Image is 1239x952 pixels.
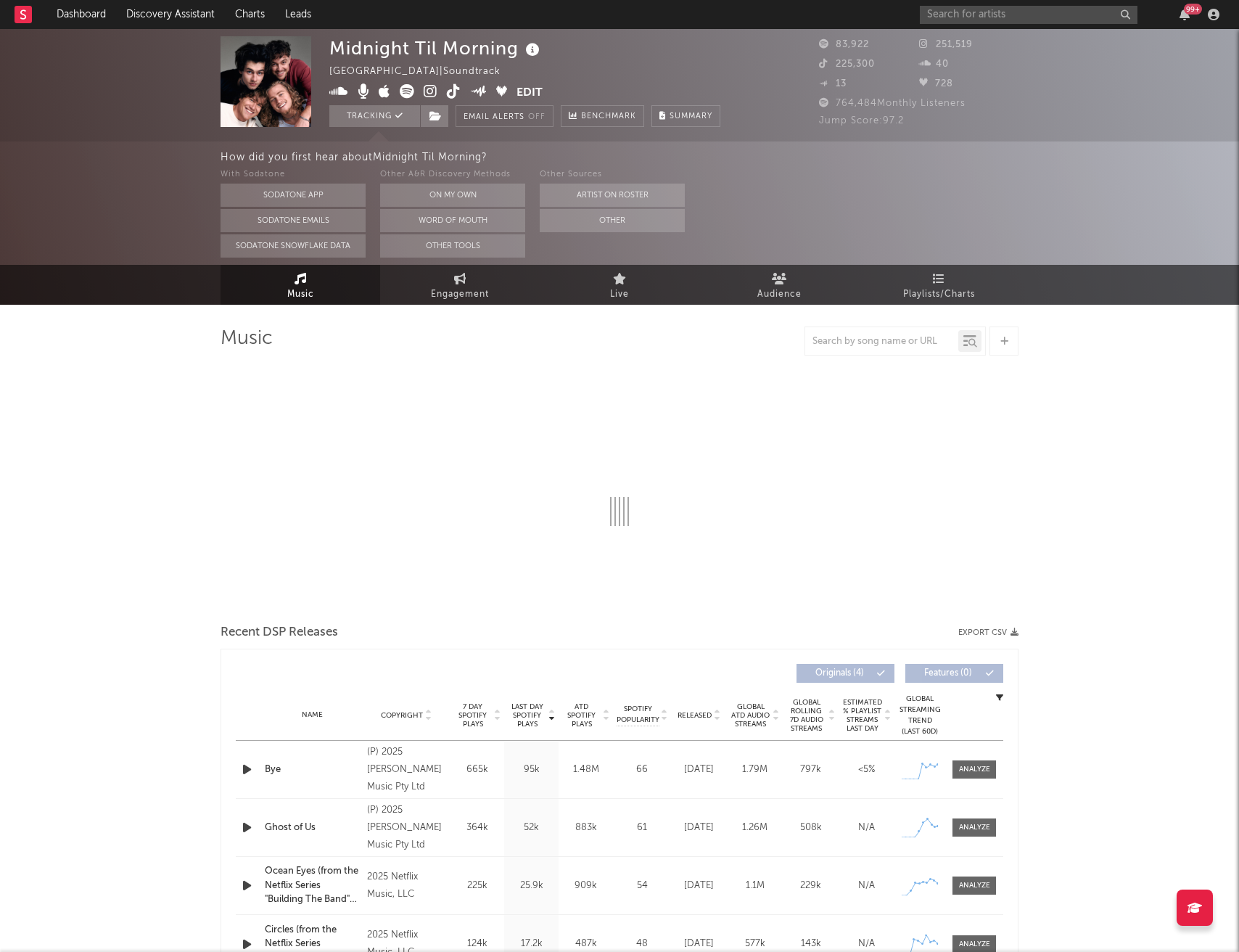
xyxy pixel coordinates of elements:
[730,702,770,729] span: Global ATD Audio Streams
[562,937,609,951] div: 487k
[786,821,835,835] div: 508k
[796,664,894,683] button: Originals(4)
[617,821,667,835] div: 61
[561,105,644,127] a: Benchmark
[453,702,492,729] span: 7 Day Spotify Plays
[265,821,360,835] a: Ghost of Us
[287,286,314,303] span: Music
[381,711,423,720] span: Copyright
[431,286,489,303] span: Engagement
[958,628,1018,637] button: Export CSV
[859,265,1018,305] a: Playlists/Charts
[562,879,609,893] div: 909k
[329,63,517,81] div: [GEOGRAPHIC_DATA] | Soundtrack
[903,286,975,303] span: Playlists/Charts
[905,664,1003,683] button: Features(0)
[819,40,869,49] span: 83,922
[453,821,501,835] div: 364k
[786,763,835,777] div: 797k
[842,698,882,733] span: Estimated % Playlist Streams Last Day
[675,763,723,777] div: [DATE]
[757,286,802,303] span: Audience
[508,763,555,777] div: 95k
[456,105,553,127] button: Email AlertsOff
[819,59,875,69] span: 225,300
[453,763,501,777] div: 665k
[915,669,981,678] span: Features ( 0 )
[819,79,847,89] span: 13
[1180,9,1190,20] button: 99+
[678,711,712,720] span: Released
[920,6,1137,24] input: Search for artists
[367,802,446,854] div: (P) 2025 [PERSON_NAME] Music Pty Ltd
[380,184,525,207] button: On My Own
[819,116,904,126] span: Jump Score: 97.2
[919,40,973,49] span: 251,519
[380,265,540,305] a: Engagement
[562,702,601,729] span: ATD Spotify Plays
[842,879,891,893] div: N/A
[453,879,501,893] div: 225k
[842,821,891,835] div: N/A
[898,694,942,737] div: Global Streaming Trend (Last 60D)
[329,36,543,60] div: Midnight Til Morning
[221,166,366,184] div: With Sodatone
[540,265,699,305] a: Live
[1184,4,1202,15] div: 99 +
[540,184,685,207] button: Artist on Roster
[675,937,723,951] div: [DATE]
[265,864,360,907] a: Ocean Eyes (from the Netflix Series "Building The Band") - Live
[221,624,338,641] span: Recent DSP Releases
[516,84,543,102] button: Edit
[675,879,723,893] div: [DATE]
[675,821,723,835] div: [DATE]
[265,710,360,721] div: Name
[670,112,712,120] span: Summary
[221,234,366,258] button: Sodatone Snowflake Data
[562,763,609,777] div: 1.48M
[819,99,966,108] span: 764,484 Monthly Listeners
[730,937,779,951] div: 577k
[610,286,629,303] span: Live
[805,336,958,348] input: Search by song name or URL
[221,209,366,232] button: Sodatone Emails
[540,166,685,184] div: Other Sources
[617,879,667,893] div: 54
[265,763,360,777] a: Bye
[508,821,555,835] div: 52k
[919,79,953,89] span: 728
[730,821,779,835] div: 1.26M
[842,763,891,777] div: <5%
[540,209,685,232] button: Other
[453,937,501,951] div: 124k
[786,879,835,893] div: 229k
[380,209,525,232] button: Word Of Mouth
[221,184,366,207] button: Sodatone App
[380,234,525,258] button: Other Tools
[508,937,555,951] div: 17.2k
[367,869,446,903] div: 2025 Netflix Music, LLC
[786,698,826,733] span: Global Rolling 7D Audio Streams
[329,105,420,127] button: Tracking
[367,744,446,796] div: (P) 2025 [PERSON_NAME] Music Pty Ltd
[842,937,891,951] div: N/A
[651,105,720,127] button: Summary
[617,937,667,951] div: 48
[699,265,859,305] a: Audience
[221,149,1239,166] div: How did you first hear about Midnight Til Morning ?
[919,59,949,69] span: 40
[786,937,835,951] div: 143k
[528,113,546,121] em: Off
[508,879,555,893] div: 25.9k
[221,265,380,305] a: Music
[730,763,779,777] div: 1.79M
[730,879,779,893] div: 1.1M
[617,704,659,726] span: Spotify Popularity
[508,702,546,729] span: Last Day Spotify Plays
[617,763,667,777] div: 66
[806,669,873,678] span: Originals ( 4 )
[562,821,609,835] div: 883k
